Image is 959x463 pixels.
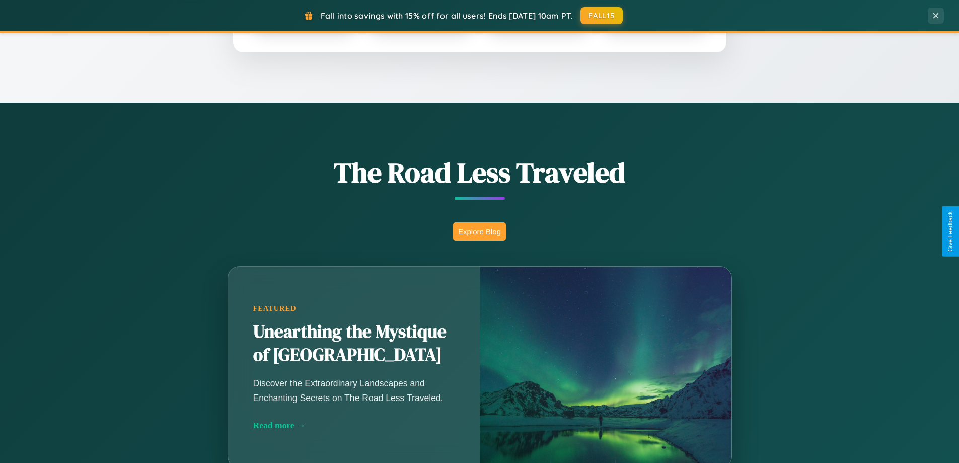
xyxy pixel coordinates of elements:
div: Featured [253,304,455,313]
div: Give Feedback [947,211,954,252]
button: FALL15 [580,7,623,24]
span: Fall into savings with 15% off for all users! Ends [DATE] 10am PT. [321,11,573,21]
h2: Unearthing the Mystique of [GEOGRAPHIC_DATA] [253,320,455,367]
h1: The Road Less Traveled [178,153,782,192]
p: Discover the Extraordinary Landscapes and Enchanting Secrets on The Road Less Traveled. [253,376,455,405]
div: Read more → [253,420,455,431]
button: Explore Blog [453,222,506,241]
